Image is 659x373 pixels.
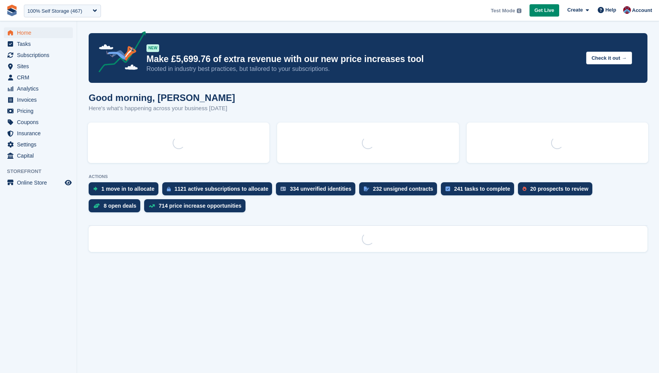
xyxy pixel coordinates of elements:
[441,182,518,199] a: 241 tasks to complete
[17,72,63,83] span: CRM
[364,186,369,191] img: contract_signature_icon-13c848040528278c33f63329250d36e43548de30e8caae1d1a13099fd9432cc5.svg
[4,150,73,161] a: menu
[17,139,63,150] span: Settings
[17,128,63,139] span: Insurance
[4,106,73,116] a: menu
[518,182,596,199] a: 20 prospects to review
[454,186,510,192] div: 241 tasks to complete
[6,5,18,16] img: stora-icon-8386f47178a22dfd0bd8f6a31ec36ba5ce8667c1dd55bd0f319d3a0aa187defe.svg
[373,186,433,192] div: 232 unsigned contracts
[4,128,73,139] a: menu
[17,50,63,60] span: Subscriptions
[445,186,450,191] img: task-75834270c22a3079a89374b754ae025e5fb1db73e45f91037f5363f120a921f8.svg
[17,39,63,49] span: Tasks
[93,186,98,191] img: move_ins_to_allocate_icon-fdf77a2bb77ea45bf5b3d319d69a93e2d87916cf1d5bf7949dd705db3b84f3ca.svg
[17,117,63,128] span: Coupons
[144,199,249,216] a: 714 price increase opportunities
[4,61,73,72] a: menu
[101,186,155,192] div: 1 move in to allocate
[491,7,515,15] span: Test Mode
[4,139,73,150] a: menu
[64,178,73,187] a: Preview store
[4,94,73,105] a: menu
[605,6,616,14] span: Help
[517,8,521,13] img: icon-info-grey-7440780725fd019a000dd9b08b2336e03edf1995a4989e88bcd33f0948082b44.svg
[623,6,631,14] img: David Hughes
[146,44,159,52] div: NEW
[17,106,63,116] span: Pricing
[4,72,73,83] a: menu
[4,50,73,60] a: menu
[27,7,82,15] div: 100% Self Storage (467)
[632,7,652,14] span: Account
[89,199,144,216] a: 8 open deals
[530,186,588,192] div: 20 prospects to review
[4,83,73,94] a: menu
[159,203,242,209] div: 714 price increase opportunities
[92,31,146,75] img: price-adjustments-announcement-icon-8257ccfd72463d97f412b2fc003d46551f7dbcb40ab6d574587a9cd5c0d94...
[149,204,155,208] img: price_increase_opportunities-93ffe204e8149a01c8c9dc8f82e8f89637d9d84a8eef4429ea346261dce0b2c0.svg
[4,117,73,128] a: menu
[17,94,63,105] span: Invoices
[567,6,583,14] span: Create
[89,182,162,199] a: 1 move in to allocate
[290,186,351,192] div: 334 unverified identities
[104,203,136,209] div: 8 open deals
[7,168,77,175] span: Storefront
[586,52,632,64] button: Check it out →
[146,65,580,73] p: Rooted in industry best practices, but tailored to your subscriptions.
[523,186,526,191] img: prospect-51fa495bee0391a8d652442698ab0144808aea92771e9ea1ae160a38d050c398.svg
[4,177,73,188] a: menu
[93,203,100,208] img: deal-1b604bf984904fb50ccaf53a9ad4b4a5d6e5aea283cecdc64d6e3604feb123c2.svg
[4,27,73,38] a: menu
[276,182,359,199] a: 334 unverified identities
[530,4,559,17] a: Get Live
[17,177,63,188] span: Online Store
[17,27,63,38] span: Home
[146,54,580,65] p: Make £5,699.76 of extra revenue with our new price increases tool
[281,186,286,191] img: verify_identity-adf6edd0f0f0b5bbfe63781bf79b02c33cf7c696d77639b501bdc392416b5a36.svg
[89,92,235,103] h1: Good morning, [PERSON_NAME]
[17,83,63,94] span: Analytics
[89,104,235,113] p: Here's what's happening across your business [DATE]
[167,186,171,192] img: active_subscription_to_allocate_icon-d502201f5373d7db506a760aba3b589e785aa758c864c3986d89f69b8ff3...
[175,186,269,192] div: 1121 active subscriptions to allocate
[89,174,647,179] p: ACTIONS
[17,150,63,161] span: Capital
[359,182,441,199] a: 232 unsigned contracts
[535,7,554,14] span: Get Live
[4,39,73,49] a: menu
[17,61,63,72] span: Sites
[162,182,276,199] a: 1121 active subscriptions to allocate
